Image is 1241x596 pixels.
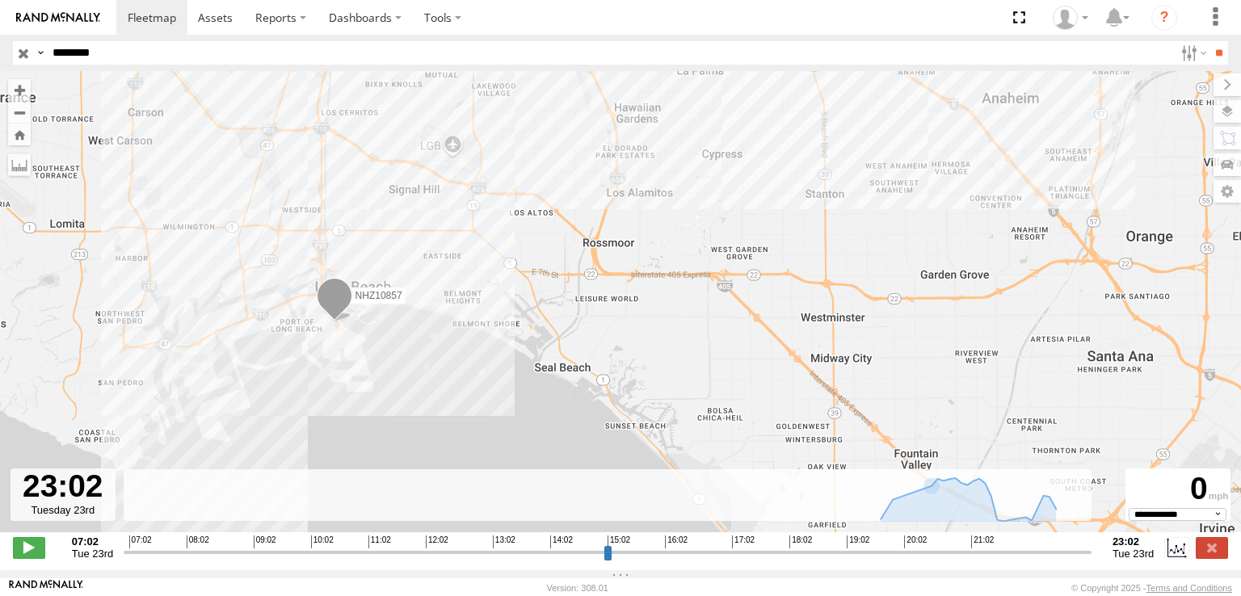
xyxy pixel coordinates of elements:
strong: 23:02 [1113,535,1154,548]
img: rand-logo.svg [16,12,100,23]
span: 12:02 [426,535,448,548]
button: Zoom out [8,101,31,124]
label: Search Filter Options [1175,41,1209,65]
div: Version: 308.01 [547,583,608,593]
button: Zoom in [8,79,31,101]
span: 17:02 [732,535,755,548]
span: 19:02 [847,535,869,548]
span: 13:02 [493,535,515,548]
span: 16:02 [665,535,688,548]
span: 14:02 [550,535,573,548]
div: Zulema McIntosch [1047,6,1094,30]
span: Tue 23rd Sep 2025 [1113,548,1154,560]
span: NHZ10857 [355,290,402,301]
i: ? [1151,5,1177,31]
span: 18:02 [789,535,812,548]
strong: 07:02 [72,535,113,548]
label: Close [1196,537,1228,558]
a: Visit our Website [9,580,83,596]
div: 0 [1128,471,1228,508]
span: 21:02 [971,535,994,548]
label: Play/Stop [13,537,45,558]
span: 10:02 [311,535,334,548]
span: 08:02 [187,535,209,548]
span: 07:02 [129,535,152,548]
label: Map Settings [1214,180,1241,203]
a: Terms and Conditions [1146,583,1232,593]
label: Measure [8,153,31,176]
div: © Copyright 2025 - [1071,583,1232,593]
span: 15:02 [608,535,630,548]
span: Tue 23rd Sep 2025 [72,548,113,560]
span: 09:02 [254,535,276,548]
span: 20:02 [904,535,927,548]
span: 11:02 [368,535,391,548]
button: Zoom Home [8,124,31,145]
label: Search Query [34,41,47,65]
